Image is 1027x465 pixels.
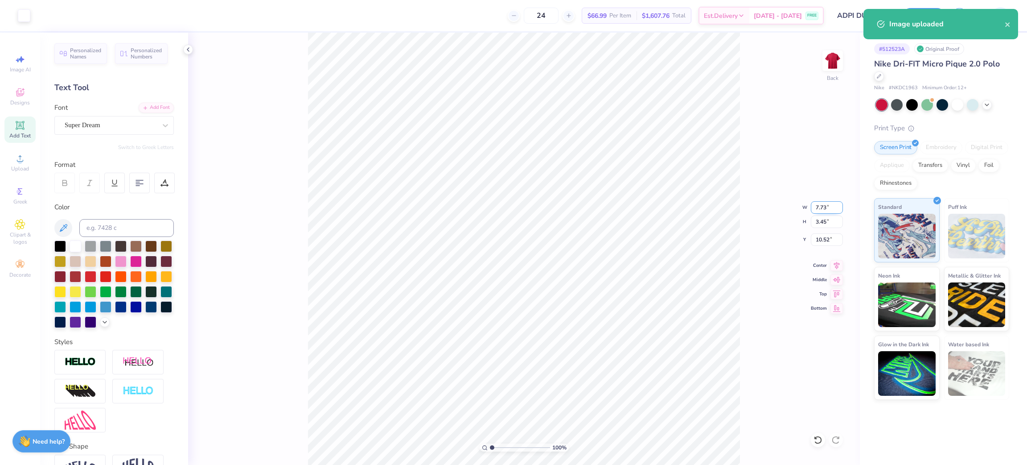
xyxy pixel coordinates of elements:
[874,141,917,154] div: Screen Print
[824,52,842,70] img: Back
[54,103,68,113] label: Font
[874,159,910,172] div: Applique
[878,214,936,258] img: Standard
[11,165,29,172] span: Upload
[672,11,686,21] span: Total
[920,141,962,154] div: Embroidery
[4,231,36,245] span: Clipart & logos
[878,202,902,212] span: Standard
[874,123,1009,133] div: Print Type
[754,11,802,21] span: [DATE] - [DATE]
[807,12,817,19] span: FREE
[123,357,154,368] img: Shadow
[54,337,174,347] div: Styles
[878,340,929,349] span: Glow in the Dark Ink
[10,99,30,106] span: Designs
[609,11,631,21] span: Per Item
[811,262,827,269] span: Center
[922,84,967,92] span: Minimum Order: 12 +
[965,141,1008,154] div: Digital Print
[552,444,567,452] span: 100 %
[948,282,1006,327] img: Metallic & Glitter Ink
[139,103,174,113] div: Add Font
[123,386,154,396] img: Negative Space
[948,271,1001,280] span: Metallic & Glitter Ink
[811,305,827,311] span: Bottom
[948,351,1006,396] img: Water based Ink
[874,84,884,92] span: Nike
[9,132,31,139] span: Add Text
[54,202,174,212] div: Color
[1005,19,1011,29] button: close
[811,277,827,283] span: Middle
[131,47,162,60] span: Personalized Numbers
[70,47,102,60] span: Personalized Names
[827,74,838,82] div: Back
[914,43,964,54] div: Original Proof
[54,160,175,170] div: Format
[978,159,999,172] div: Foil
[948,340,989,349] span: Water based Ink
[948,214,1006,258] img: Puff Ink
[33,437,65,446] strong: Need help?
[878,282,936,327] img: Neon Ink
[889,19,1005,29] div: Image uploaded
[65,384,96,399] img: 3d Illusion
[13,198,27,205] span: Greek
[874,58,1000,69] span: Nike Dri-FIT Micro Pique 2.0 Polo
[79,219,174,237] input: e.g. 7428 c
[642,11,670,21] span: $1,607.76
[118,144,174,151] button: Switch to Greek Letters
[65,357,96,367] img: Stroke
[874,43,910,54] div: # 512523A
[704,11,738,21] span: Est. Delivery
[874,177,917,190] div: Rhinestones
[10,66,31,73] span: Image AI
[948,202,967,212] span: Puff Ink
[912,159,948,172] div: Transfers
[830,7,896,25] input: Untitled Design
[878,351,936,396] img: Glow in the Dark Ink
[54,82,174,94] div: Text Tool
[889,84,918,92] span: # NKDC1963
[65,411,96,430] img: Free Distort
[951,159,976,172] div: Vinyl
[524,8,559,24] input: – –
[9,271,31,278] span: Decorate
[811,291,827,297] span: Top
[54,441,174,452] div: Text Shape
[587,11,607,21] span: $66.99
[878,271,900,280] span: Neon Ink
